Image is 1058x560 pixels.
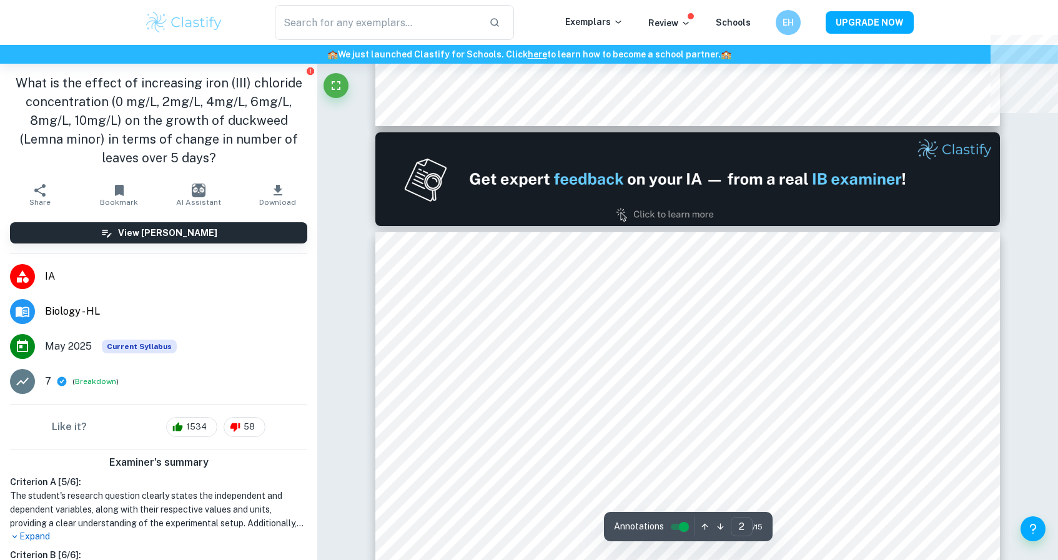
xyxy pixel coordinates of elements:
[10,530,307,543] p: Expand
[237,421,262,433] span: 58
[327,49,338,59] span: 🏫
[75,376,116,387] button: Breakdown
[721,49,731,59] span: 🏫
[10,475,307,489] h6: Criterion A [ 5 / 6 ]:
[192,184,205,197] img: AI Assistant
[2,47,1056,61] h6: We just launched Clastify for Schools. Click to learn how to become a school partner.
[648,16,691,30] p: Review
[10,222,307,243] button: View [PERSON_NAME]
[159,177,238,212] button: AI Assistant
[144,10,224,35] img: Clastify logo
[753,521,763,533] span: / 15
[275,5,479,40] input: Search for any exemplars...
[776,10,801,35] button: EH
[826,11,914,34] button: UPGRADE NOW
[10,74,307,167] h1: What is the effect of increasing iron (III) chloride concentration (0 mg/L, 2mg/L, 4mg/L, 6mg/L, ...
[45,304,307,319] span: Biology - HL
[5,455,312,470] h6: Examiner's summary
[176,198,221,207] span: AI Assistant
[72,376,119,388] span: ( )
[45,374,51,389] p: 7
[614,520,664,533] span: Annotations
[45,339,92,354] span: May 2025
[79,177,159,212] button: Bookmark
[10,489,307,530] h1: The student's research question clearly states the independent and dependent variables, along wit...
[1021,516,1046,541] button: Help and Feedback
[179,421,214,433] span: 1534
[375,132,1000,226] img: Ad
[29,198,51,207] span: Share
[324,73,349,98] button: Fullscreen
[305,66,315,76] button: Report issue
[102,340,177,353] div: This exemplar is based on the current syllabus. Feel free to refer to it for inspiration/ideas wh...
[166,417,217,437] div: 1534
[102,340,177,353] span: Current Syllabus
[716,17,751,27] a: Schools
[259,198,296,207] span: Download
[45,269,307,284] span: IA
[224,417,265,437] div: 58
[52,420,87,435] h6: Like it?
[238,177,317,212] button: Download
[528,49,547,59] a: here
[100,198,138,207] span: Bookmark
[118,226,217,240] h6: View [PERSON_NAME]
[565,15,623,29] p: Exemplars
[781,16,796,29] h6: EH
